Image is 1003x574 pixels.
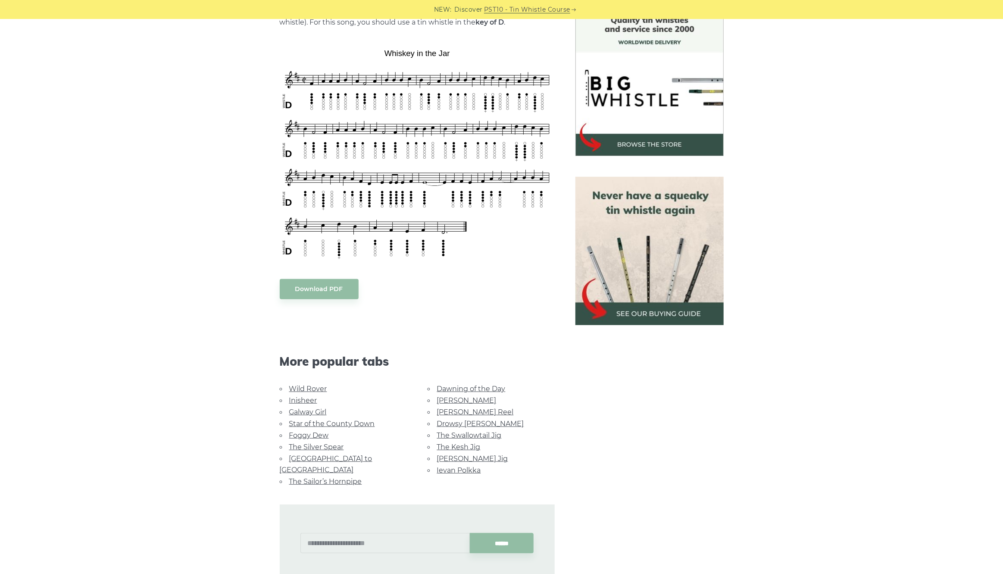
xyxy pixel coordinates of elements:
a: [GEOGRAPHIC_DATA] to [GEOGRAPHIC_DATA] [280,455,372,474]
span: NEW: [434,5,452,15]
strong: key of D [476,18,504,26]
a: The Swallowtail Jig [437,431,502,439]
a: [PERSON_NAME] [437,396,497,405]
span: Discover [454,5,483,15]
a: The Silver Spear [289,443,344,451]
img: BigWhistle Tin Whistle Store [575,8,724,156]
img: tin whistle buying guide [575,177,724,325]
a: The Kesh Jig [437,443,481,451]
a: [PERSON_NAME] Jig [437,455,508,463]
a: The Sailor’s Hornpipe [289,477,362,486]
span: More popular tabs [280,354,555,369]
a: Drowsy [PERSON_NAME] [437,420,524,428]
a: [PERSON_NAME] Reel [437,408,514,416]
a: Download PDF [280,279,359,299]
a: Foggy Dew [289,431,329,439]
a: Star of the County Down [289,420,375,428]
img: Whiskey in the Jar Tin Whistle Tab & Sheet Music [280,46,555,261]
a: Ievan Polkka [437,466,481,474]
a: Dawning of the Day [437,385,506,393]
a: Galway Girl [289,408,327,416]
a: PST10 - Tin Whistle Course [484,5,570,15]
a: Wild Rover [289,385,327,393]
a: Inisheer [289,396,317,405]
